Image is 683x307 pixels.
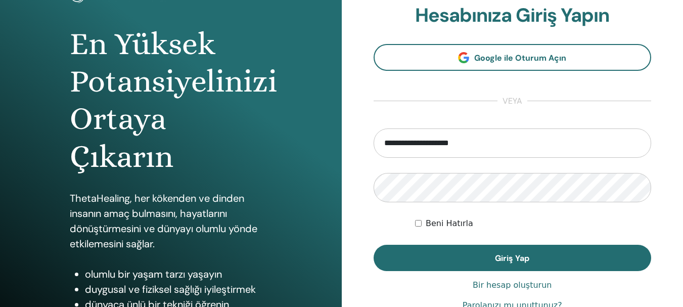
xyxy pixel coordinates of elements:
[374,44,652,71] a: Google ile Oturum Açın
[473,280,552,290] font: Bir hesap oluşturun
[85,268,222,281] font: olumlu bir yaşam tarzı yaşayın
[70,192,257,250] font: ThetaHealing, her kökenden ve dinden insanın amaç bulmasını, hayatlarını dönüştürmesini ve dünyay...
[495,253,529,264] font: Giriş Yap
[415,3,609,28] font: Hesabınıza Giriş Yapın
[426,218,473,228] font: Beni Hatırla
[70,26,277,174] font: En Yüksek Potansiyelinizi Ortaya Çıkarın
[503,96,522,106] font: veya
[374,245,652,271] button: Giriş Yap
[473,279,552,291] a: Bir hesap oluşturun
[85,283,256,296] font: duygusal ve fiziksel sağlığı iyileştirmek
[415,217,651,230] div: Beni süresiz olarak veya manuel olarak çıkış yapana kadar kimlik doğrulamalı tut
[474,53,566,63] font: Google ile Oturum Açın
